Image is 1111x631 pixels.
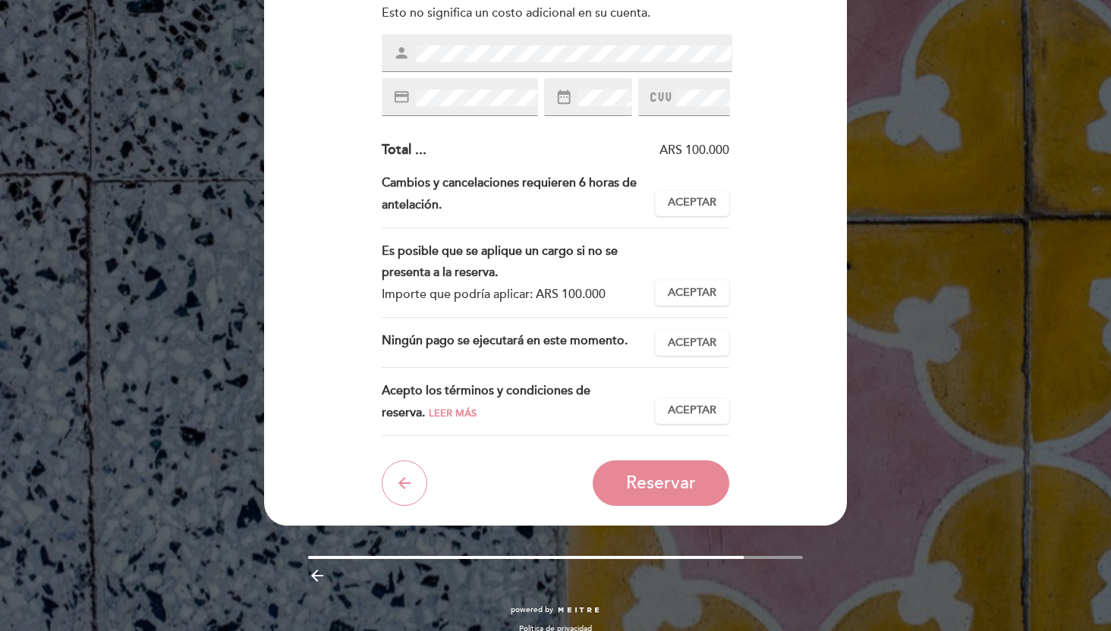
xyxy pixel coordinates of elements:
[626,472,696,494] span: Reservar
[426,142,730,159] div: ARS 100.000
[395,474,414,492] i: arrow_back
[382,284,644,306] div: Importe que podría aplicar: ARS 100.000
[382,380,656,424] div: Acepto los términos y condiciones de reserva.
[429,407,477,419] span: Leer más
[668,335,716,351] span: Aceptar
[393,89,410,105] i: credit_card
[668,195,716,211] span: Aceptar
[393,45,410,61] i: person
[382,460,427,506] button: arrow_back
[668,403,716,419] span: Aceptar
[382,240,644,284] div: Es posible que se aplique un cargo si no se presenta a la reserva.
[655,398,729,424] button: Aceptar
[382,141,426,158] span: Total ...
[382,330,656,356] div: Ningún pago se ejecutará en este momento.
[655,280,729,306] button: Aceptar
[655,330,729,356] button: Aceptar
[668,285,716,301] span: Aceptar
[382,172,656,216] div: Cambios y cancelaciones requieren 6 horas de antelación.
[555,89,572,105] i: date_range
[308,567,326,585] i: arrow_backward
[511,604,600,615] a: powered by
[557,607,600,614] img: MEITRE
[511,604,553,615] span: powered by
[655,190,729,216] button: Aceptar
[593,460,729,506] button: Reservar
